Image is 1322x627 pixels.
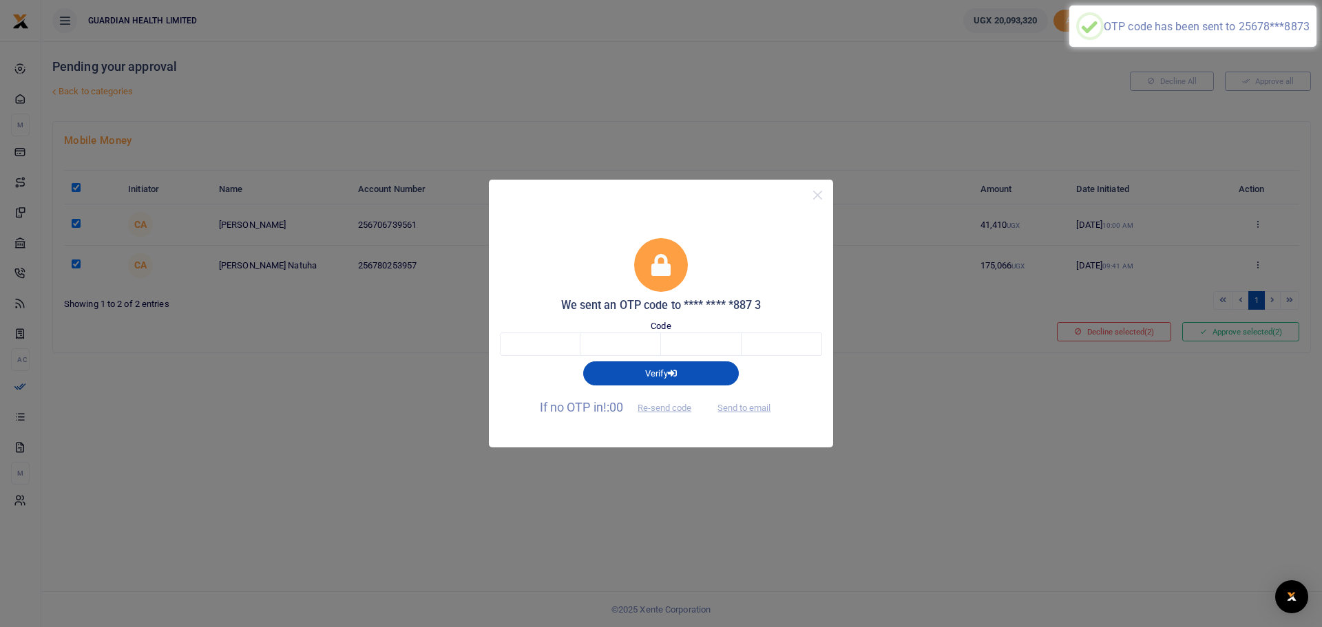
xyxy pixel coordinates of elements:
[583,361,739,385] button: Verify
[1104,20,1310,33] div: OTP code has been sent to 25678***8873
[540,400,704,414] span: If no OTP in
[1275,580,1308,613] div: Open Intercom Messenger
[651,319,671,333] label: Code
[808,185,828,205] button: Close
[603,400,623,414] span: !:00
